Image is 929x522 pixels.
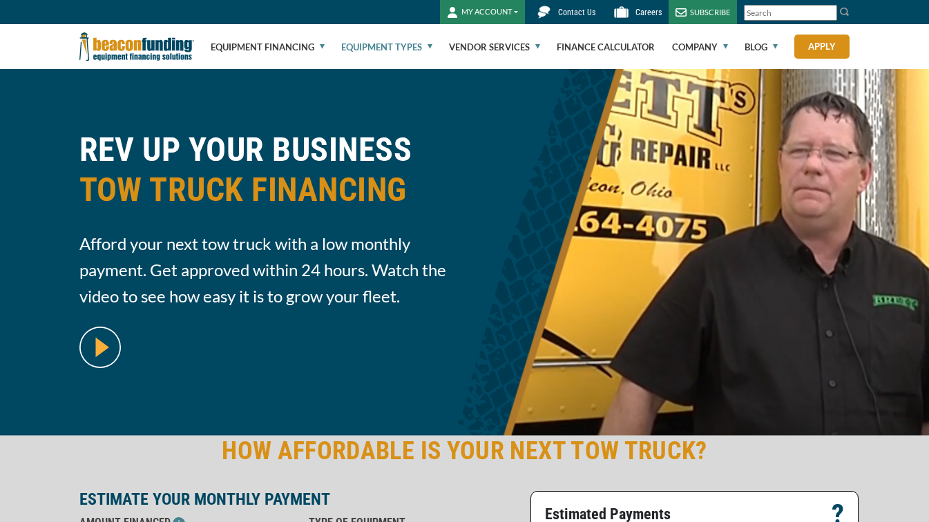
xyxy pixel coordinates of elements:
span: Careers [635,8,662,17]
img: Beacon Funding Corporation logo [79,24,194,69]
p: ESTIMATE YOUR MONTHLY PAYMENT [79,491,522,507]
a: Apply [794,35,850,59]
a: Equipment Types [341,25,432,69]
img: video modal pop-up play button [79,327,121,368]
a: Company [672,25,728,69]
a: Clear search text [823,8,834,19]
span: Afford your next tow truck with a low monthly payment. Get approved within 24 hours. Watch the vi... [79,231,457,309]
h2: HOW AFFORDABLE IS YOUR NEXT TOW TRUCK? [79,435,850,467]
a: Finance Calculator [557,25,655,69]
a: Blog [745,25,778,69]
input: Search [744,5,837,21]
span: Contact Us [558,8,595,17]
span: TOW TRUCK FINANCING [79,170,457,210]
a: Equipment Financing [211,25,325,69]
a: Vendor Services [449,25,540,69]
h1: REV UP YOUR BUSINESS [79,130,457,220]
img: Search [839,6,850,17]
